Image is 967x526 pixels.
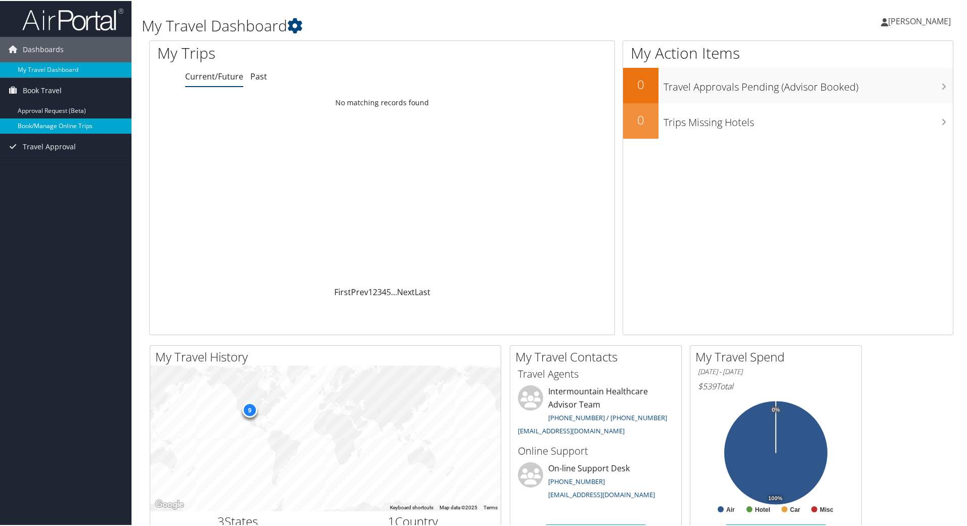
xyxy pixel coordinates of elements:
[548,412,667,421] a: [PHONE_NUMBER] / [PHONE_NUMBER]
[155,347,501,365] h2: My Travel History
[515,347,681,365] h2: My Travel Contacts
[23,133,76,158] span: Travel Approval
[250,70,267,81] a: Past
[377,286,382,297] a: 3
[881,5,961,35] a: [PERSON_NAME]
[390,503,433,510] button: Keyboard shortcuts
[623,67,953,102] a: 0Travel Approvals Pending (Advisor Booked)
[820,505,833,512] text: Misc
[768,495,782,501] tspan: 100%
[391,286,397,297] span: …
[513,384,679,438] li: Intermountain Healthcare Advisor Team
[698,366,854,376] h6: [DATE] - [DATE]
[439,504,477,509] span: Map data ©2025
[623,110,658,128] h2: 0
[484,504,498,509] a: Terms (opens in new tab)
[518,366,674,380] h3: Travel Agents
[386,286,391,297] a: 5
[623,102,953,138] a: 0Trips Missing Hotels
[548,489,655,498] a: [EMAIL_ADDRESS][DOMAIN_NAME]
[790,505,800,512] text: Car
[888,15,951,26] span: [PERSON_NAME]
[415,286,430,297] a: Last
[726,505,735,512] text: Air
[157,42,413,63] h1: My Trips
[153,497,186,510] img: Google
[698,380,716,391] span: $539
[698,380,854,391] h6: Total
[664,109,953,129] h3: Trips Missing Hotels
[518,425,625,434] a: [EMAIL_ADDRESS][DOMAIN_NAME]
[695,347,861,365] h2: My Travel Spend
[23,77,62,102] span: Book Travel
[772,406,780,412] tspan: 0%
[373,286,377,297] a: 2
[153,497,186,510] a: Open this area in Google Maps (opens a new window)
[23,36,64,61] span: Dashboards
[22,7,123,30] img: airportal-logo.png
[185,70,243,81] a: Current/Future
[368,286,373,297] a: 1
[623,42,953,63] h1: My Action Items
[142,14,688,35] h1: My Travel Dashboard
[150,93,614,111] td: No matching records found
[623,75,658,92] h2: 0
[755,505,770,512] text: Hotel
[548,476,605,485] a: [PHONE_NUMBER]
[513,461,679,503] li: On-line Support Desk
[664,74,953,93] h3: Travel Approvals Pending (Advisor Booked)
[518,443,674,457] h3: Online Support
[351,286,368,297] a: Prev
[242,401,257,417] div: 9
[397,286,415,297] a: Next
[334,286,351,297] a: First
[382,286,386,297] a: 4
